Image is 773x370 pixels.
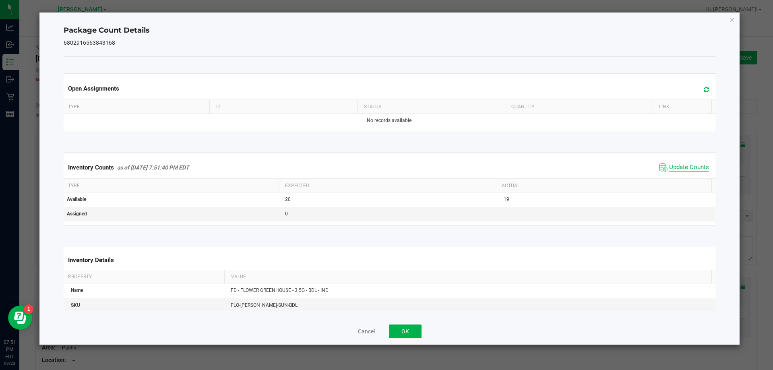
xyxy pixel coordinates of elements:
[62,114,717,128] td: No records available.
[216,104,221,110] span: ID
[504,196,509,202] span: 19
[24,304,33,314] iframe: Resource center unread badge
[68,183,80,188] span: Type
[8,306,32,330] iframe: Resource center
[285,196,291,202] span: 20
[64,40,716,46] h5: 6802916563843168
[67,196,86,202] span: Available
[669,163,709,172] span: Update Counts
[71,287,83,293] span: Name
[231,302,298,308] span: FLO-[PERSON_NAME]-SUN-BDL
[231,287,329,293] span: FD - FLOWER GREENHOUSE - 3.5G - BDL - IND
[68,256,114,264] span: Inventory Details
[285,183,309,188] span: Expected
[231,274,246,279] span: Value
[68,104,80,110] span: Type
[364,104,381,110] span: Status
[389,325,422,338] button: OK
[285,211,288,217] span: 0
[71,302,80,308] span: SKU
[511,104,534,110] span: Quantity
[68,164,114,171] span: Inventory Counts
[730,14,735,24] button: Close
[64,25,716,36] h4: Package Count Details
[117,164,189,171] span: as of [DATE] 7:51:40 PM EDT
[659,104,670,110] span: Link
[67,211,87,217] span: Assigned
[68,85,119,92] span: Open Assignments
[358,327,375,335] button: Cancel
[68,274,92,279] span: Property
[502,183,520,188] span: Actual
